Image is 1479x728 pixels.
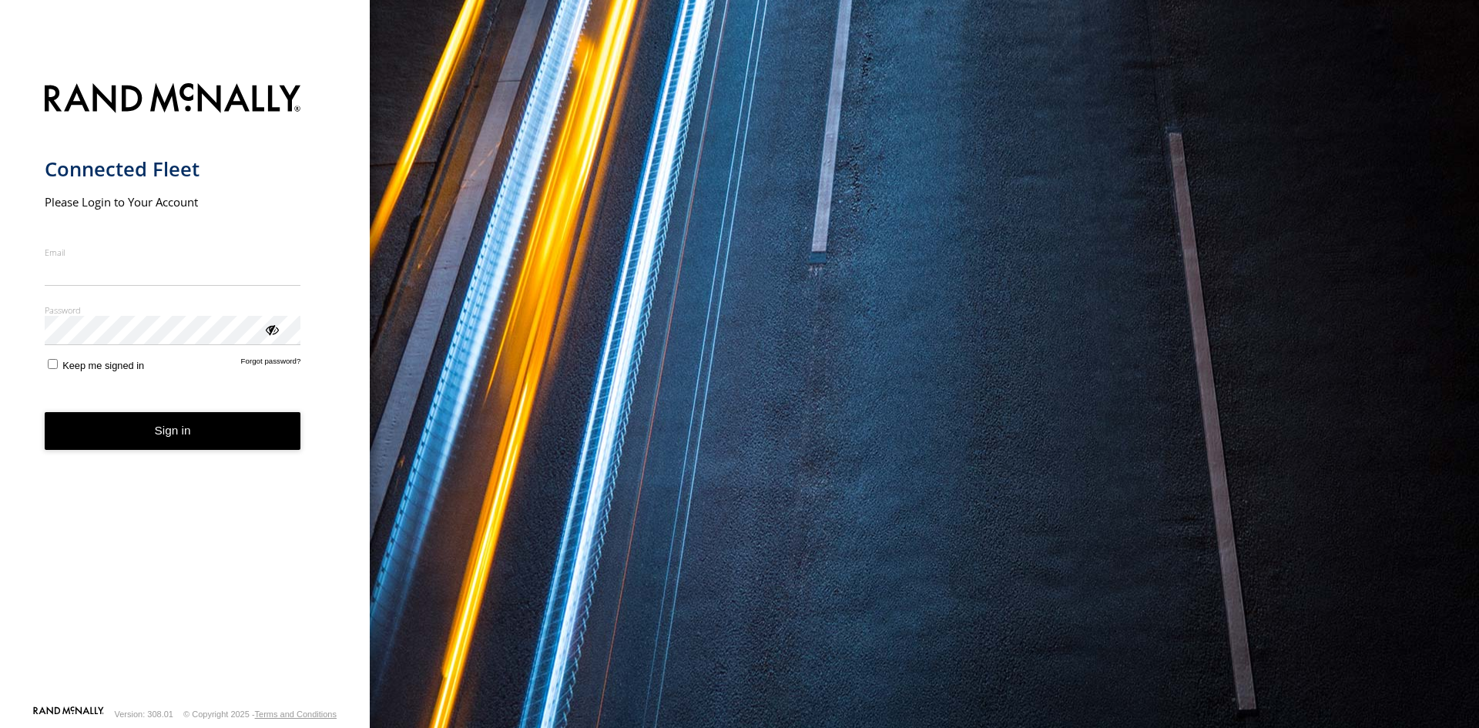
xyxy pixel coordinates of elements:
form: main [45,74,326,705]
label: Email [45,247,301,258]
a: Visit our Website [33,706,104,722]
input: Keep me signed in [48,359,58,369]
div: ViewPassword [263,321,279,337]
div: © Copyright 2025 - [183,710,337,719]
div: Version: 308.01 [115,710,173,719]
span: Keep me signed in [62,360,144,371]
img: Rand McNally [45,80,301,119]
button: Sign in [45,412,301,450]
a: Terms and Conditions [255,710,337,719]
h2: Please Login to Your Account [45,194,301,210]
a: Forgot password? [241,357,301,371]
label: Password [45,304,301,316]
h1: Connected Fleet [45,156,301,182]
